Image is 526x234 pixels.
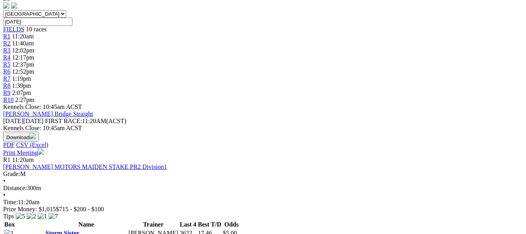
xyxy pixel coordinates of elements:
[3,185,523,192] div: 300m
[12,156,34,163] span: 11:20am
[128,221,179,229] th: Trainer
[38,149,44,155] img: printer.svg
[12,54,34,61] span: 12:17pm
[3,18,72,26] input: Select date
[12,82,31,89] span: 1:39pm
[12,75,31,82] span: 1:19pm
[3,75,11,82] a: R7
[197,221,222,229] th: Best T/D
[222,221,240,229] th: Odds
[12,89,31,96] span: 2:07pm
[3,185,27,191] span: Distance:
[3,192,5,198] span: •
[45,118,82,124] span: FIRST RACE:
[12,68,34,75] span: 12:52pm
[16,213,25,220] img: 5
[3,141,523,149] div: Download
[3,171,20,177] span: Grade:
[3,125,523,132] div: Kennels Close: 10:45am ACST
[3,68,11,75] a: R6
[3,33,11,40] a: R1
[3,26,24,33] a: FIELDS
[3,156,11,163] span: R1
[12,33,34,40] span: 11:20am
[12,61,34,68] span: 12:37pm
[3,40,11,47] a: R2
[3,47,11,54] a: R3
[3,141,14,148] a: PDF
[3,2,9,9] img: facebook.svg
[3,171,523,178] div: M
[3,89,11,96] a: R9
[3,103,82,110] span: Kennels Close: 10:45am ACST
[12,47,34,54] span: 12:02pm
[3,118,23,124] span: [DATE]
[3,206,523,213] div: Prize Money: $1,015
[3,149,44,156] a: Print Meeting
[12,40,34,47] span: 11:40am
[49,213,58,220] img: 7
[3,132,39,141] button: Download
[11,2,17,9] img: twitter.svg
[3,178,5,184] span: •
[29,133,36,139] img: download.svg
[3,82,11,89] a: R8
[16,141,48,148] a: CSV (Excel)
[3,213,14,219] span: Tips
[3,96,14,103] a: R10
[45,221,127,229] th: Name
[3,118,43,124] span: [DATE]
[3,111,93,117] a: [PERSON_NAME] Bridge Straight
[45,118,127,124] span: 11:20AM(ACST)
[3,199,18,205] span: Time:
[56,206,104,212] span: $715 - $200 - $100
[3,199,523,206] div: 11:20am
[3,54,11,61] a: R4
[4,221,15,228] span: Box
[179,221,197,229] th: Last 4
[38,213,47,220] img: 1
[26,26,47,33] span: 10 races
[27,213,36,220] img: 2
[3,61,11,68] a: R5
[3,163,167,170] a: [PERSON_NAME] MOTORS MAIDEN STAKE PR2 Division1
[15,96,34,103] span: 2:27pm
